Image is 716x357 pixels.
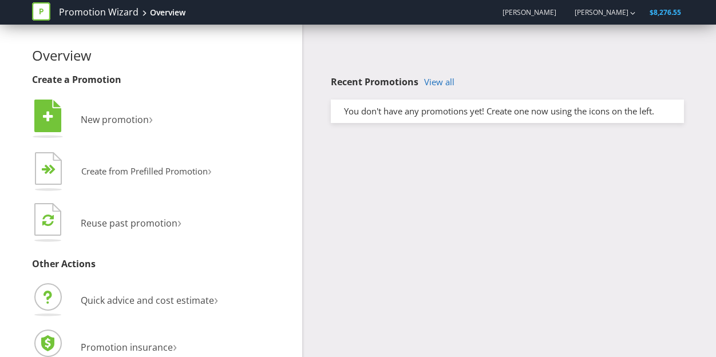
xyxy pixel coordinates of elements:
[81,113,149,126] span: New promotion
[81,165,208,177] span: Create from Prefilled Promotion
[81,217,177,229] span: Reuse past promotion
[424,77,454,87] a: View all
[43,110,53,123] tspan: 
[59,6,139,19] a: Promotion Wizard
[32,149,212,195] button: Create from Prefilled Promotion›
[49,164,56,175] tspan: 
[42,213,54,227] tspan: 
[32,75,294,85] h3: Create a Promotion
[81,294,214,307] span: Quick advice and cost estimate
[208,161,212,179] span: ›
[335,105,679,117] div: You don't have any promotions yet! Create one now using the icons on the left.
[32,341,177,354] a: Promotion insurance›
[503,7,556,17] span: [PERSON_NAME]
[177,212,181,231] span: ›
[173,336,177,355] span: ›
[32,259,294,269] h3: Other Actions
[32,48,294,63] h2: Overview
[149,109,153,128] span: ›
[150,7,185,18] div: Overview
[563,7,628,17] a: [PERSON_NAME]
[32,294,218,307] a: Quick advice and cost estimate›
[331,76,418,88] span: Recent Promotions
[214,289,218,308] span: ›
[650,7,681,17] span: $8,276.55
[81,341,173,354] span: Promotion insurance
